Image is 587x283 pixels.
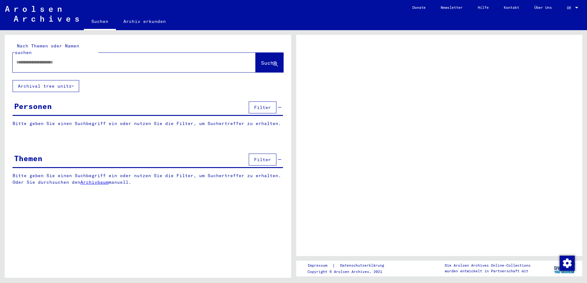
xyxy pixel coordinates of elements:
[567,6,574,10] span: DE
[256,53,283,72] button: Suche
[335,262,392,269] a: Datenschutzerklärung
[307,269,392,275] p: Copyright © Arolsen Archives, 2021
[15,43,79,55] mat-label: Nach Themen oder Namen suchen
[14,153,42,164] div: Themen
[13,80,79,92] button: Archival tree units
[307,262,332,269] a: Impressum
[14,101,52,112] div: Personen
[559,255,574,270] div: Zustimmung ändern
[553,260,576,276] img: yv_logo.png
[13,120,283,127] p: Bitte geben Sie einen Suchbegriff ein oder nutzen Sie die Filter, um Suchertreffer zu erhalten.
[254,157,271,162] span: Filter
[560,256,575,271] img: Zustimmung ändern
[116,14,173,29] a: Archiv erkunden
[80,179,109,185] a: Archivbaum
[5,6,79,22] img: Arolsen_neg.svg
[13,172,283,186] p: Bitte geben Sie einen Suchbegriff ein oder nutzen Sie die Filter, um Suchertreffer zu erhalten. O...
[261,60,277,66] span: Suche
[249,154,276,166] button: Filter
[249,101,276,113] button: Filter
[445,263,530,268] p: Die Arolsen Archives Online-Collections
[307,262,392,269] div: |
[445,268,530,274] p: wurden entwickelt in Partnerschaft mit
[84,14,116,30] a: Suchen
[254,105,271,110] span: Filter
